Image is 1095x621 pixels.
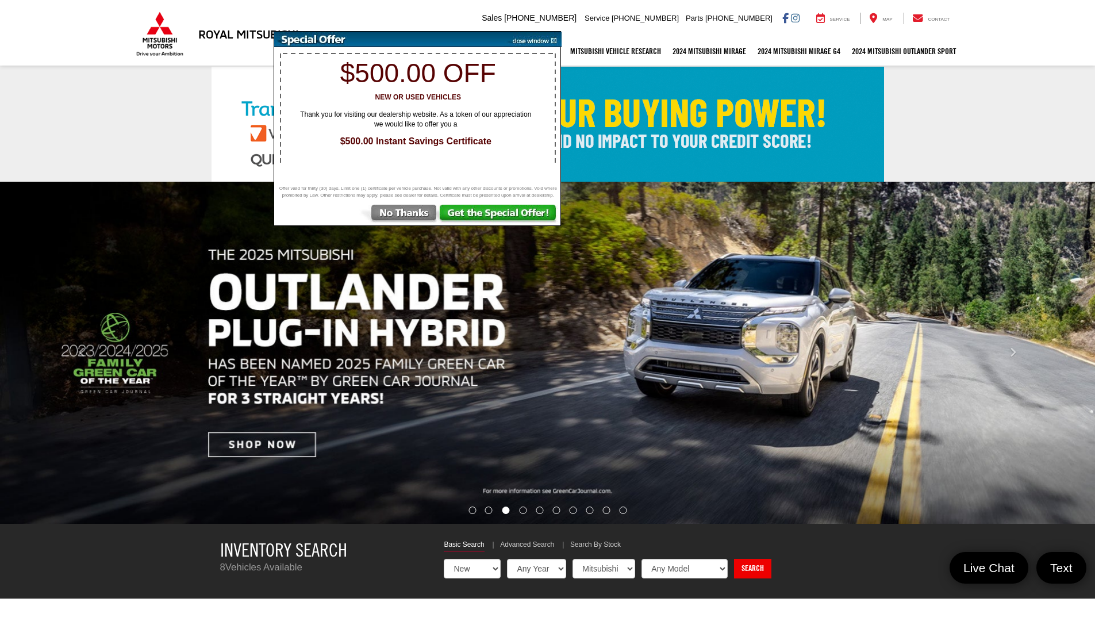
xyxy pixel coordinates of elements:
[468,507,476,514] li: Go to slide number 1.
[667,37,752,66] a: 2024 Mitsubishi Mirage
[500,540,554,551] a: Advanced Search
[277,185,559,199] span: Offer valid for thirty (30) days. Limit one (1) certificate per vehicle purchase. Not valid with ...
[705,14,773,22] span: [PHONE_NUMBER]
[292,110,539,129] span: Thank you for visiting our dealership website. As a token of our appreciation we would like to of...
[274,32,504,47] img: Special Offer
[286,135,545,148] span: $500.00 Instant Savings Certificate
[507,559,566,578] select: Choose Year from the dropdown
[752,37,846,66] a: 2024 Mitsubishi Mirage G4
[536,507,544,514] li: Go to slide number 5.
[586,507,593,514] li: Go to slide number 8.
[212,67,884,182] img: Check Your Buying Power
[846,37,962,66] a: 2024 Mitsubishi Outlander SPORT
[482,13,502,22] span: Sales
[686,14,703,22] span: Parts
[958,560,1020,576] span: Live Chat
[904,13,959,24] a: Contact
[570,540,621,551] a: Search By Stock
[520,507,527,514] li: Go to slide number 4.
[281,94,555,101] h3: New or Used Vehicles
[504,32,562,47] img: close window
[612,14,679,22] span: [PHONE_NUMBER]
[220,562,225,573] span: 8
[564,37,667,66] a: Mitsubishi Vehicle Research
[882,17,892,22] span: Map
[134,11,186,56] img: Mitsubishi
[485,507,493,514] li: Go to slide number 2.
[782,13,789,22] a: Facebook: Click to visit our Facebook page
[569,507,577,514] li: Go to slide number 7.
[552,507,560,514] li: Go to slide number 6.
[504,13,577,22] span: [PHONE_NUMBER]
[808,13,859,24] a: Service
[619,507,627,514] li: Go to slide number 10.
[931,205,1095,501] button: Click to view next picture.
[220,540,427,560] h3: Inventory Search
[198,28,299,40] h3: Royal Mitsubishi
[1036,552,1086,584] a: Text
[585,14,609,22] span: Service
[602,507,610,514] li: Go to slide number 9.
[439,205,560,225] img: Get the Special Offer
[502,507,510,514] li: Go to slide number 3.
[860,13,901,24] a: Map
[734,559,771,578] a: Search
[830,17,850,22] span: Service
[281,59,555,88] h1: $500.00 off
[928,17,950,22] span: Contact
[573,559,635,578] select: Choose Make from the dropdown
[1044,560,1078,576] span: Text
[641,559,728,578] select: Choose Model from the dropdown
[359,205,439,225] img: No Thanks, Continue to Website
[791,13,800,22] a: Instagram: Click to visit our Instagram page
[950,552,1028,584] a: Live Chat
[444,540,484,552] a: Basic Search
[220,561,427,574] p: Vehicles Available
[444,559,501,578] select: Choose Vehicle Condition from the dropdown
